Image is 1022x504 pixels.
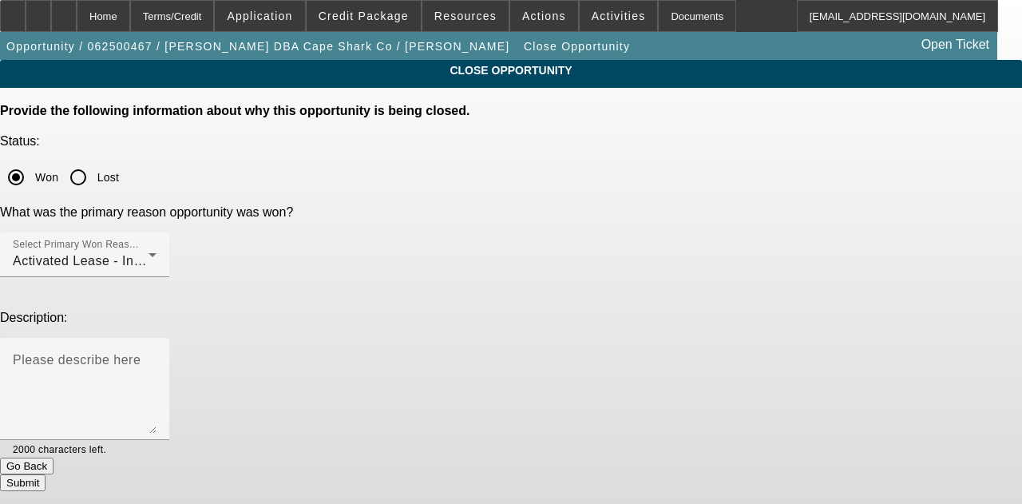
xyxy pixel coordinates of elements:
[915,31,996,58] a: Open Ticket
[434,10,497,22] span: Resources
[592,10,646,22] span: Activities
[524,40,630,53] span: Close Opportunity
[520,32,634,61] button: Close Opportunity
[522,10,566,22] span: Actions
[32,169,58,185] label: Won
[319,10,409,22] span: Credit Package
[94,169,119,185] label: Lost
[13,353,141,367] mat-label: Please describe here
[580,1,658,31] button: Activities
[422,1,509,31] button: Resources
[227,10,292,22] span: Application
[12,64,1010,77] span: CLOSE OPPORTUNITY
[13,440,106,458] mat-hint: 2000 characters left.
[510,1,578,31] button: Actions
[307,1,421,31] button: Credit Package
[215,1,304,31] button: Application
[13,240,141,250] mat-label: Select Primary Won Reason
[6,40,510,53] span: Opportunity / 062500467 / [PERSON_NAME] DBA Cape Shark Co / [PERSON_NAME]
[13,254,201,268] span: Activated Lease - In LeasePlus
